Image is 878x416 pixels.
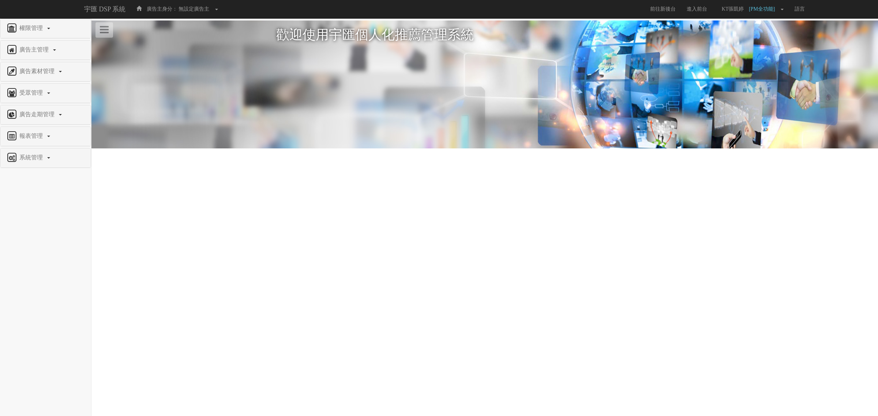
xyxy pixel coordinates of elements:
span: KT張凱婷 [718,6,748,12]
span: 系統管理 [18,154,46,160]
span: [PM全功能] [749,6,779,12]
a: 廣告走期管理 [6,109,85,121]
span: 廣告主身分： [147,6,177,12]
span: 廣告素材管理 [18,68,58,74]
span: 廣告走期管理 [18,111,58,117]
span: 無設定廣告主 [179,6,209,12]
span: 權限管理 [18,25,46,31]
a: 系統管理 [6,152,85,164]
a: 權限管理 [6,23,85,34]
span: 廣告主管理 [18,46,52,53]
span: 報表管理 [18,133,46,139]
a: 廣告素材管理 [6,66,85,77]
h1: 歡迎使用宇匯個人化推薦管理系統 [276,28,693,42]
a: 報表管理 [6,131,85,142]
a: 廣告主管理 [6,44,85,56]
span: 受眾管理 [18,90,46,96]
a: 受眾管理 [6,87,85,99]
